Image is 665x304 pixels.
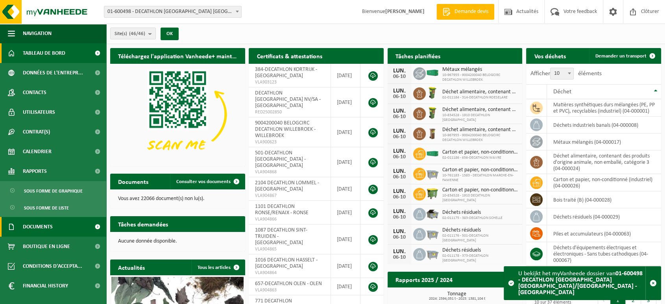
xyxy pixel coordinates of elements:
[589,48,660,64] a: Demander un transport
[255,281,321,287] span: 657-DECATHLON OLEN - OLEN
[23,161,47,181] span: Rapports
[392,208,407,215] div: LUN.
[530,70,601,77] label: Afficher éléments
[176,179,231,184] span: Consulter vos documents
[23,63,83,83] span: Données de l'entrepr...
[426,86,439,100] img: WB-0060-HPE-GN-50
[104,6,242,18] span: 01-600498 - DECATHLON BELGIUM NV/SA - EVERE
[550,68,573,79] span: 10
[331,117,360,147] td: [DATE]
[547,208,661,225] td: déchets résiduels (04-000029)
[426,167,439,180] img: WB-2500-GAL-GY-01
[255,180,319,192] span: 2104 DECATHLON LOMMEL - [GEOGRAPHIC_DATA]
[442,107,519,113] span: Déchet alimentaire, contenant des produits d'origine animale, non emballé, catég...
[255,216,324,222] span: VLA904866
[110,174,156,189] h2: Documents
[110,48,245,63] h2: Téléchargez l'application Vanheede+ maintenant!
[118,239,237,244] p: Aucune donnée disponible.
[442,234,519,243] span: 02-011176 - 501-DECATHLON [GEOGRAPHIC_DATA]
[23,217,53,237] span: Documents
[23,122,50,142] span: Contrat(s)
[426,69,439,76] img: HK-XC-40-GN-00
[115,28,145,40] span: Site(s)
[547,174,661,191] td: carton et papier, non-conditionné (industriel) (04-000026)
[442,167,519,173] span: Carton et papier, non-conditionné (industriel)
[331,224,360,254] td: [DATE]
[442,95,519,100] span: 02-011184 - 314-DECATHLON ROESELARE
[23,24,52,43] span: Navigation
[170,174,244,189] a: Consulter vos documents
[392,195,407,200] div: 06-10
[255,246,324,252] span: VLA904865
[442,247,519,254] span: Déchets résiduels
[255,90,320,109] span: DECATHLON [GEOGRAPHIC_DATA] NV/SA - [GEOGRAPHIC_DATA]
[442,187,519,193] span: Carton et papier, non-conditionné (industriel)
[392,174,407,180] div: 06-10
[426,126,439,140] img: WB-0140-HPE-BN-01
[426,150,439,157] img: HK-XC-30-GN-00
[331,278,360,295] td: [DATE]
[331,254,360,278] td: [DATE]
[249,48,330,63] h2: Certificats & attestations
[385,9,425,15] strong: [PERSON_NAME]
[255,270,324,276] span: VLA904864
[547,150,661,174] td: déchet alimentaire, contenant des produits d'origine animale, non emballé, catégorie 3 (04-000024)
[255,109,324,115] span: RED25002850
[255,79,324,85] span: VLA903123
[24,184,83,198] span: Sous forme de graphique
[129,31,145,36] count: (46/46)
[547,266,661,289] td: déchets d'équipements électriques et électroniques - produits blancs (ménagers) (04-000069)
[547,117,661,133] td: déchets industriels banals (04-000008)
[331,64,360,87] td: [DATE]
[110,216,176,232] h2: Tâches demandées
[392,94,407,100] div: 06-10
[2,200,104,215] a: Sous forme de liste
[442,127,519,133] span: Déchet alimentaire, contenant des produits d'origine animale, non emballé, catég...
[110,28,156,39] button: Site(s)(46/46)
[553,89,571,95] span: Déchet
[23,256,82,276] span: Conditions d'accepta...
[442,216,502,221] span: 02-011175 - 383-DECATHLON SCHELLE
[2,183,104,198] a: Sous forme de graphique
[392,154,407,160] div: 06-10
[454,287,521,303] a: Consulter les rapports
[255,67,317,79] span: 384-DECATHLON KORTRIJK - [GEOGRAPHIC_DATA]
[392,134,407,140] div: 06-10
[442,149,519,156] span: Carton et papier, non-conditionné (industriel)
[24,200,69,215] span: Sous forme de liste
[255,204,308,216] span: 1101 DECATHLON RONSE/RENAIX - RONSE
[23,142,52,161] span: Calendrier
[442,254,519,263] span: 02-011178 - 373-DECATHLON [GEOGRAPHIC_DATA]
[547,191,661,208] td: bois traité (B) (04-000028)
[392,128,407,134] div: LUN.
[161,28,179,40] button: OK
[442,113,519,122] span: 10-834528 - 1910 DECATHLON [GEOGRAPHIC_DATA]
[255,257,317,269] span: 1016 DECATHLON HASSELT - [GEOGRAPHIC_DATA]
[23,43,65,63] span: Tableau de bord
[442,156,519,160] span: 02-011186 - 656-DECATHLON WAVRE
[442,89,519,95] span: Déchet alimentaire, contenant des produits d'origine animale, non emballé, catég...
[526,48,573,63] h2: Vos déchets
[388,272,460,287] h2: Rapports 2025 / 2024
[392,297,523,301] span: 2024: 2594,051 t - 2025: 1381,104 t
[392,188,407,195] div: LUN.
[255,193,324,199] span: VLA904867
[442,133,519,143] span: 10-967955 - 9004200040 BELOGCIRC DECATHLON WILLEBROEK
[23,102,55,122] span: Utilisateurs
[453,8,490,16] span: Demande devis
[392,114,407,120] div: 06-10
[426,106,439,120] img: WB-0060-HPE-GN-50
[191,260,244,275] a: Tous les articles
[550,68,574,80] span: 10
[442,209,502,216] span: Déchets résiduels
[426,207,439,220] img: WB-5000-GAL-GY-01
[426,247,439,260] img: WB-2500-GAL-GY-04
[442,193,519,203] span: 10-834528 - 1910 DECATHLON [GEOGRAPHIC_DATA]
[547,99,661,117] td: matières synthétiques durs mélangées (PE, PP et PVC), recyclables (industriel) (04-000001)
[392,68,407,74] div: LUN.
[442,67,519,73] span: Métaux mélangés
[255,169,324,175] span: VLA904868
[426,227,439,240] img: WB-2500-GAL-GY-04
[110,64,245,165] img: Download de VHEPlus App
[255,287,324,293] span: VLA904863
